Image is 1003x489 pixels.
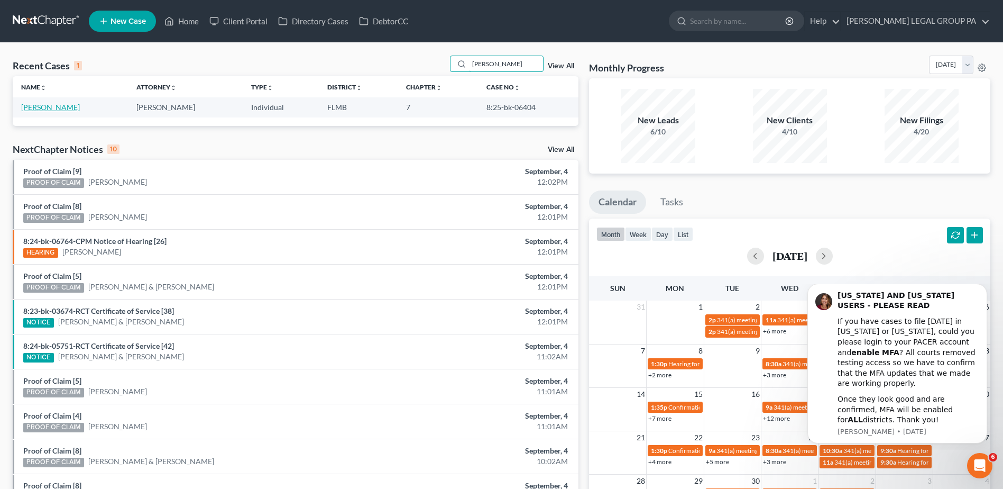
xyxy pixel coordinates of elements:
span: 22 [693,431,704,444]
span: 11a [823,458,833,466]
i: unfold_more [170,85,177,91]
span: 341(a) meeting for [PERSON_NAME] [783,360,885,368]
span: 8:30a [766,447,781,455]
td: 7 [398,97,478,117]
a: Attorneyunfold_more [136,83,177,91]
div: 12:01PM [393,212,568,222]
span: 341(a) meeting for [PERSON_NAME] & [PERSON_NAME] [717,316,875,324]
a: [PERSON_NAME] [88,421,147,432]
button: day [651,227,673,241]
a: [PERSON_NAME] [88,212,147,222]
span: 14 [636,388,646,401]
h2: [DATE] [772,250,807,261]
a: [PERSON_NAME] [88,386,147,397]
span: 9a [708,447,715,455]
div: 1 [74,61,82,70]
a: Home [159,12,204,31]
a: Case Nounfold_more [486,83,520,91]
span: 9a [766,403,772,411]
b: MFA [90,64,108,73]
a: Client Portal [204,12,273,31]
img: Profile image for Katie [24,9,41,26]
div: 11:01AM [393,421,568,432]
a: Proof of Claim [9] [23,167,81,176]
div: September, 4 [393,306,568,316]
a: +4 more [648,458,671,466]
span: 29 [693,475,704,487]
div: 4/20 [885,126,959,137]
div: 12:01PM [393,247,568,257]
a: Help [805,12,840,31]
div: PROOF OF CLAIM [23,283,84,293]
div: PROOF OF CLAIM [23,388,84,397]
a: +12 more [763,414,790,422]
div: NOTICE [23,318,54,328]
span: New Case [111,17,146,25]
span: 341(a) meeting for [PERSON_NAME] [834,458,936,466]
a: Typeunfold_more [251,83,273,91]
span: 341(a) meeting for [PERSON_NAME] & [PERSON_NAME] [774,403,932,411]
i: unfold_more [267,85,273,91]
span: 341(a) meeting for [PERSON_NAME] [843,447,945,455]
div: New Filings [885,114,959,126]
span: 1:35p [651,403,667,411]
span: Mon [666,284,684,293]
a: +5 more [706,458,729,466]
a: Tasks [651,191,693,214]
span: 8:30a [766,360,781,368]
div: PROOF OF CLAIM [23,213,84,223]
div: Once they look good and are confirmed, MFA will be enabled for districts. Thank you! [46,110,188,141]
i: unfold_more [514,85,520,91]
span: 341(a) meeting for [PERSON_NAME] [783,447,885,455]
a: [PERSON_NAME] & [PERSON_NAME] [88,456,214,467]
a: Nameunfold_more [21,83,47,91]
div: 12:01PM [393,282,568,292]
span: 28 [636,475,646,487]
a: Proof of Claim [8] [23,202,81,211]
b: ALL [56,131,71,140]
span: 9 [754,345,761,357]
a: 8:24-bk-06764-CPM Notice of Hearing [26] [23,237,167,246]
span: 3 [926,475,933,487]
span: 31 [636,301,646,313]
a: [PERSON_NAME] & [PERSON_NAME] [58,316,184,327]
a: View All [548,62,574,70]
div: 11:01AM [393,386,568,397]
span: 30 [750,475,761,487]
a: +6 more [763,327,786,335]
td: FLMB [319,97,398,117]
div: 4/10 [753,126,827,137]
iframe: Intercom live chat [967,453,992,478]
span: Sat [955,284,968,293]
td: 8:25-bk-06404 [478,97,578,117]
span: Thu [840,284,855,293]
td: [PERSON_NAME] [128,97,243,117]
span: 1 [697,301,704,313]
div: September, 4 [393,201,568,212]
div: New Clients [753,114,827,126]
span: 2p [708,328,716,336]
span: 1:30p [651,360,667,368]
td: Individual [243,97,318,117]
a: +3 more [763,371,786,379]
i: unfold_more [436,85,442,91]
a: [PERSON_NAME] [88,177,147,187]
div: PROOF OF CLAIM [23,458,84,467]
a: Calendar [589,191,646,214]
div: September, 4 [393,166,568,177]
i: unfold_more [40,85,47,91]
div: 6/10 [621,126,695,137]
span: Confirmation Hearing for [PERSON_NAME] & [PERSON_NAME] [668,403,845,411]
span: Hearing for [PERSON_NAME] [668,360,751,368]
a: View All [548,146,574,153]
span: 6 [989,453,997,461]
span: 1:30p [651,447,667,455]
iframe: Intercom notifications message [792,284,1003,450]
span: Wed [781,284,798,293]
a: Proof of Claim [5] [23,376,81,385]
div: NextChapter Notices [13,143,119,156]
div: September, 4 [393,271,568,282]
span: 2p [708,316,716,324]
a: +2 more [648,371,671,379]
i: unfold_more [356,85,362,91]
